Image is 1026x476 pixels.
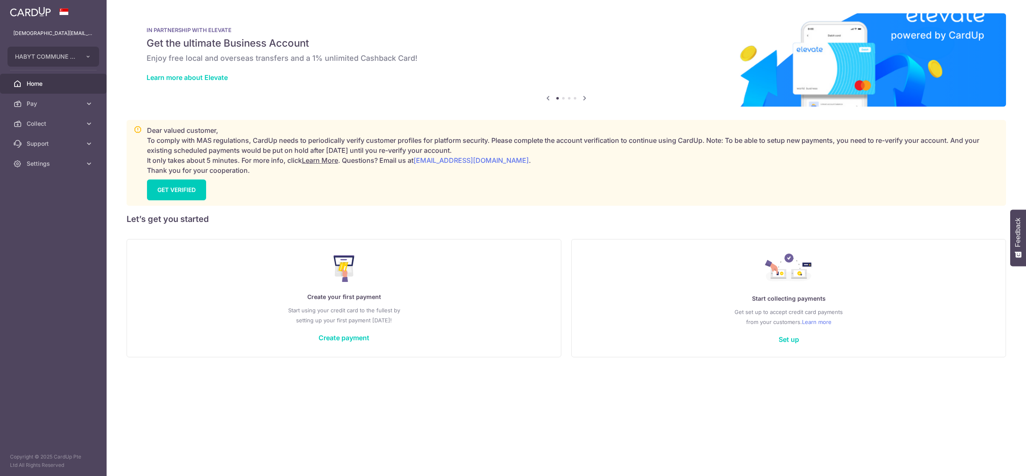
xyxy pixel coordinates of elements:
[588,294,989,304] p: Start collecting payments
[147,125,999,175] p: Dear valued customer, To comply with MAS regulations, CardUp needs to periodically verify custome...
[10,7,51,17] img: CardUp
[779,335,799,344] a: Set up
[802,317,832,327] a: Learn more
[127,212,1006,226] h5: Let’s get you started
[27,159,82,168] span: Settings
[147,37,986,50] h5: Get the ultimate Business Account
[147,179,206,200] a: GET VERIFIED
[127,13,1006,107] img: Renovation banner
[147,27,986,33] p: IN PARTNERSHIP WITH ELEVATE
[147,53,986,63] h6: Enjoy free local and overseas transfers and a 1% unlimited Cashback Card!
[765,254,812,284] img: Collect Payment
[144,292,544,302] p: Create your first payment
[27,140,82,148] span: Support
[147,73,228,82] a: Learn more about Elevate
[1010,209,1026,266] button: Feedback - Show survey
[588,307,989,327] p: Get set up to accept credit card payments from your customers.
[7,47,99,67] button: HABYT COMMUNE SINGAPORE 2 PTE. LTD.
[15,52,77,61] span: HABYT COMMUNE SINGAPORE 2 PTE. LTD.
[13,29,93,37] p: [DEMOGRAPHIC_DATA][EMAIL_ADDRESS][DOMAIN_NAME]
[27,100,82,108] span: Pay
[413,156,529,164] a: [EMAIL_ADDRESS][DOMAIN_NAME]
[1014,218,1022,247] span: Feedback
[27,120,82,128] span: Collect
[334,255,355,282] img: Make Payment
[144,305,544,325] p: Start using your credit card to the fullest by setting up your first payment [DATE]!
[319,334,369,342] a: Create payment
[302,156,338,164] a: Learn More
[27,80,82,88] span: Home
